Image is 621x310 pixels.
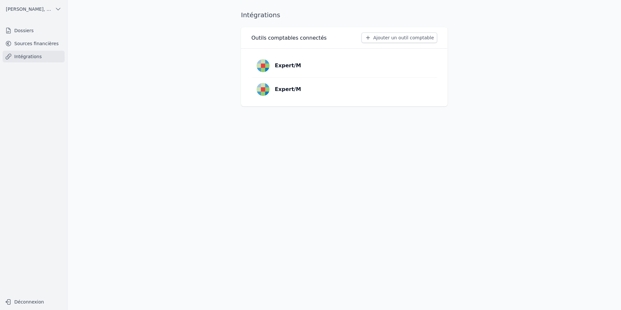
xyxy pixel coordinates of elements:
h1: Intégrations [241,10,280,19]
a: Expert/M [251,78,437,101]
button: Ajouter un outil comptable [361,32,437,43]
p: Expert/M [275,62,301,70]
a: Dossiers [3,25,65,36]
a: Intégrations [3,51,65,62]
p: Expert/M [275,85,301,93]
h3: Outils comptables connectés [251,34,327,42]
button: Déconnexion [3,297,65,307]
a: Sources financières [3,38,65,49]
span: [PERSON_NAME], [PERSON_NAME] [6,6,52,12]
a: Expert/M [251,54,437,77]
button: [PERSON_NAME], [PERSON_NAME] [3,4,65,14]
